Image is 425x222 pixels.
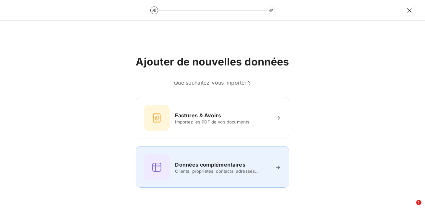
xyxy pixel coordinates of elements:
span: Clients, propriétés, contacts, adresses... [175,169,269,174]
h2: Ajouter de nouvelles données [136,55,289,68]
h6: Que souhaitez-vous importer ? [136,79,289,87]
h6: Factures & Avoirs [175,111,221,119]
span: Importez les PDF de vos documents [175,119,269,124]
span: 1 [416,200,421,205]
iframe: Intercom live chat [403,200,419,216]
h6: Données complémentaires [175,161,245,169]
